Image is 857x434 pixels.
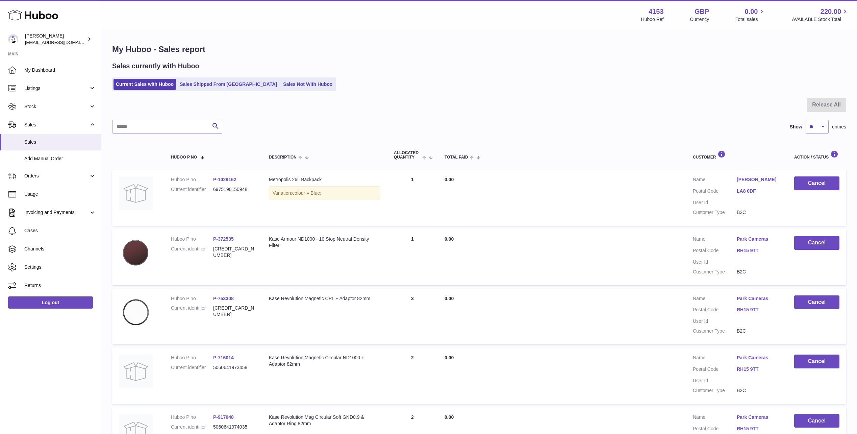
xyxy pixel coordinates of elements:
[119,176,153,210] img: no-photo-large.jpg
[171,355,213,361] dt: Huboo P no
[693,188,737,196] dt: Postal Code
[269,295,380,302] div: Kase Revolution Magnetic CPL + Adaptor 82mm
[693,259,737,265] dt: User Id
[213,296,234,301] a: P-753308
[794,295,839,309] button: Cancel
[119,236,153,270] img: ND1000-1-scaled.jpg
[745,7,758,16] span: 0.00
[171,364,213,371] dt: Current identifier
[269,176,380,183] div: Metropolis 26L Backpack
[693,247,737,256] dt: Postal Code
[25,40,99,45] span: [EMAIL_ADDRESS][DOMAIN_NAME]
[24,191,96,197] span: Usage
[737,355,781,361] a: Park Cameras
[737,269,781,275] dd: B2C
[794,150,839,160] div: Action / Status
[213,305,255,318] dd: [CREDIT_CARD_NUMBER]
[737,295,781,302] a: Park Cameras
[171,186,213,193] dt: Current identifier
[735,7,765,23] a: 0.00 Total sales
[737,426,781,432] a: RH15 9TT
[114,79,176,90] a: Current Sales with Huboo
[693,378,737,384] dt: User Id
[445,414,454,420] span: 0.00
[171,155,197,160] span: Huboo P no
[737,387,781,394] dd: B2C
[387,170,438,226] td: 1
[24,209,89,216] span: Invoicing and Payments
[269,236,380,249] div: Kase Armour ND1000 - 10 Stop Neutral Density Filter
[794,414,839,428] button: Cancel
[387,289,438,345] td: 3
[112,44,846,55] h1: My Huboo - Sales report
[171,305,213,318] dt: Current identifier
[171,424,213,430] dt: Current identifier
[695,7,709,16] strong: GBP
[792,7,849,23] a: 220.00 AVAILABLE Stock Total
[292,190,321,196] span: colour = Blue;
[737,236,781,242] a: Park Cameras
[24,85,89,92] span: Listings
[8,34,18,44] img: sales@kasefilters.com
[24,122,89,128] span: Sales
[213,186,255,193] dd: 6975190150948
[693,307,737,315] dt: Postal Code
[737,414,781,420] a: Park Cameras
[445,236,454,242] span: 0.00
[24,67,96,73] span: My Dashboard
[735,16,765,23] span: Total sales
[24,103,89,110] span: Stock
[693,387,737,394] dt: Customer Type
[24,155,96,162] span: Add Manual Order
[8,296,93,309] a: Log out
[737,247,781,254] a: RH15 9TT
[213,236,234,242] a: P-372535
[387,348,438,404] td: 2
[445,355,454,360] span: 0.00
[693,328,737,334] dt: Customer Type
[790,124,802,130] label: Show
[24,139,96,145] span: Sales
[24,264,96,270] span: Settings
[269,355,380,367] div: Kase Revolution Magnetic Circular ND1000 + Adaptor 82mm
[693,269,737,275] dt: Customer Type
[693,209,737,216] dt: Customer Type
[213,177,236,182] a: P-1029162
[693,150,781,160] div: Customer
[693,199,737,206] dt: User Id
[693,318,737,324] dt: User Id
[690,16,709,23] div: Currency
[832,124,846,130] span: entries
[794,236,839,250] button: Cancel
[24,173,89,179] span: Orders
[693,414,737,422] dt: Name
[281,79,335,90] a: Sales Not With Huboo
[737,307,781,313] a: RH15 9TT
[737,209,781,216] dd: B2C
[693,426,737,434] dt: Postal Code
[213,414,234,420] a: P-917048
[387,229,438,285] td: 1
[693,366,737,374] dt: Postal Code
[177,79,279,90] a: Sales Shipped From [GEOGRAPHIC_DATA]
[693,295,737,304] dt: Name
[394,151,421,160] span: ALLOCATED Quantity
[445,177,454,182] span: 0.00
[445,296,454,301] span: 0.00
[737,188,781,194] a: LA8 0DF
[693,355,737,363] dt: Name
[24,246,96,252] span: Channels
[171,236,213,242] dt: Huboo P no
[792,16,849,23] span: AVAILABLE Stock Total
[119,295,153,329] img: kw-revolution-magnetic-cpl1-scaled.jpg
[24,227,96,234] span: Cases
[171,414,213,420] dt: Huboo P no
[25,33,86,46] div: [PERSON_NAME]
[213,364,255,371] dd: 5060641973458
[269,186,380,200] div: Variation:
[213,246,255,259] dd: [CREDIT_CARD_NUMBER]
[171,176,213,183] dt: Huboo P no
[737,366,781,372] a: RH15 9TT
[269,155,297,160] span: Description
[737,328,781,334] dd: B2C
